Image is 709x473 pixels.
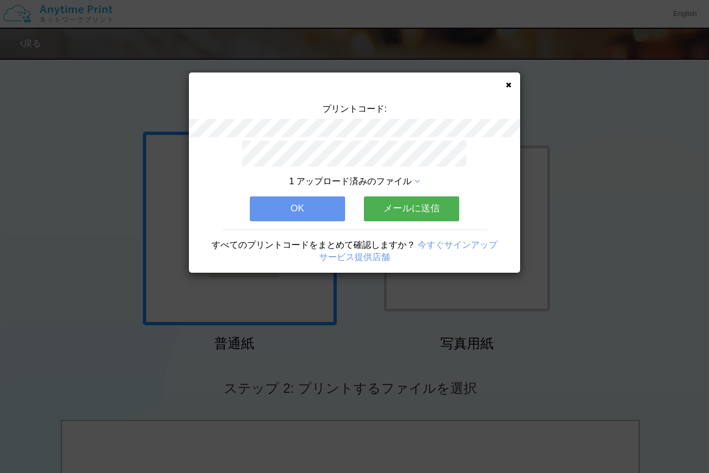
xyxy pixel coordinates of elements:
a: 今すぐサインアップ [418,240,497,250]
span: すべてのプリントコードをまとめて確認しますか？ [212,240,415,250]
a: サービス提供店舗 [319,252,390,262]
button: メールに送信 [364,196,459,221]
span: プリントコード: [322,104,387,113]
button: OK [250,196,345,221]
span: 1 アップロード済みのファイル [289,176,412,186]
